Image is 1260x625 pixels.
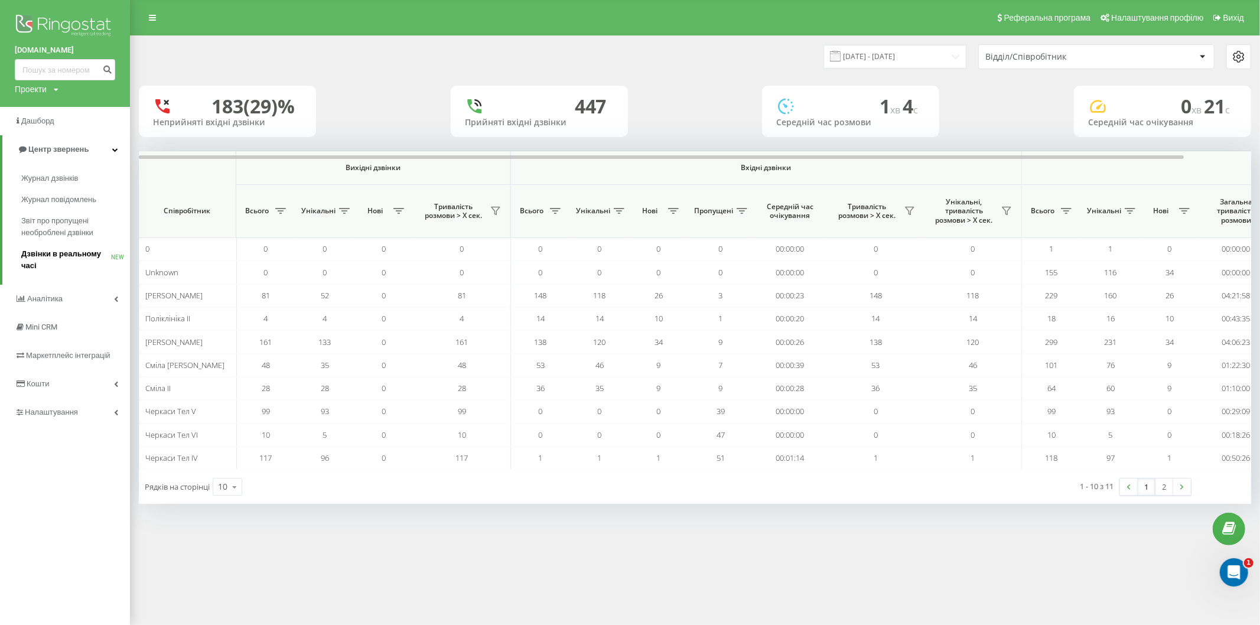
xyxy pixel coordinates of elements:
[1105,267,1117,278] span: 116
[1105,337,1117,347] span: 231
[27,379,49,388] span: Кошти
[1165,267,1174,278] span: 34
[301,206,336,216] span: Унікальні
[1087,206,1121,216] span: Унікальні
[874,406,878,416] span: 0
[1191,103,1204,116] span: хв
[382,453,386,463] span: 0
[260,337,272,347] span: 161
[321,406,329,416] span: 93
[655,313,663,324] span: 10
[262,383,270,393] span: 28
[971,267,975,278] span: 0
[903,93,918,119] span: 4
[211,95,295,118] div: 183 (29)%
[1047,429,1056,440] span: 10
[719,313,723,324] span: 1
[460,267,464,278] span: 0
[1106,383,1115,393] span: 60
[460,243,464,254] span: 0
[753,400,827,423] td: 00:00:00
[971,243,975,254] span: 0
[913,103,918,116] span: c
[657,360,661,370] span: 9
[971,429,975,440] span: 0
[460,313,464,324] span: 4
[456,453,468,463] span: 117
[594,290,606,301] span: 118
[536,313,545,324] span: 14
[1050,243,1054,254] span: 1
[753,424,827,447] td: 00:00:00
[145,383,171,393] span: Сміла ІІ
[1138,478,1155,495] a: 1
[874,453,878,463] span: 1
[717,406,725,416] span: 39
[1109,429,1113,440] span: 5
[26,351,110,360] span: Маркетплейс інтеграцій
[145,481,210,492] span: Рядків на сторінці
[382,337,386,347] span: 0
[598,453,602,463] span: 1
[21,215,124,239] span: Звіт про пропущені необроблені дзвінки
[456,337,468,347] span: 161
[1168,406,1172,416] span: 0
[753,447,827,470] td: 00:01:14
[255,163,491,172] span: Вихідні дзвінки
[753,237,827,261] td: 00:00:00
[145,290,203,301] span: [PERSON_NAME]
[145,429,198,440] span: Черкаси Тел VІ
[321,290,329,301] span: 52
[598,267,602,278] span: 0
[21,210,130,243] a: Звіт про пропущені необроблені дзвінки
[598,429,602,440] span: 0
[657,406,661,416] span: 0
[719,290,723,301] span: 3
[576,206,610,216] span: Унікальні
[1106,360,1115,370] span: 76
[1046,360,1058,370] span: 101
[542,163,991,172] span: Вхідні дзвінки
[762,202,818,220] span: Середній час очікування
[753,330,827,353] td: 00:00:26
[870,290,882,301] span: 148
[657,453,661,463] span: 1
[833,202,901,220] span: Тривалість розмови > Х сек.
[260,453,272,463] span: 117
[262,406,270,416] span: 99
[657,243,661,254] span: 0
[382,243,386,254] span: 0
[594,337,606,347] span: 120
[1106,313,1115,324] span: 16
[1244,558,1254,568] span: 1
[969,360,977,370] span: 46
[753,284,827,307] td: 00:00:23
[145,360,224,370] span: Сміла [PERSON_NAME]
[360,206,390,216] span: Нові
[969,383,977,393] span: 35
[382,383,386,393] span: 0
[1047,406,1056,416] span: 99
[655,290,663,301] span: 26
[539,267,543,278] span: 0
[536,360,545,370] span: 53
[635,206,665,216] span: Нові
[1165,337,1174,347] span: 34
[264,243,268,254] span: 0
[539,243,543,254] span: 0
[1111,13,1203,22] span: Налаштування профілю
[1165,290,1174,301] span: 26
[1168,360,1172,370] span: 9
[967,337,979,347] span: 120
[1028,206,1057,216] span: Всього
[1168,429,1172,440] span: 0
[21,116,54,125] span: Дашборд
[25,408,78,416] span: Налаштування
[1080,480,1114,492] div: 1 - 10 з 11
[1168,453,1172,463] span: 1
[717,429,725,440] span: 47
[655,337,663,347] span: 34
[967,290,979,301] span: 118
[321,383,329,393] span: 28
[535,290,547,301] span: 148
